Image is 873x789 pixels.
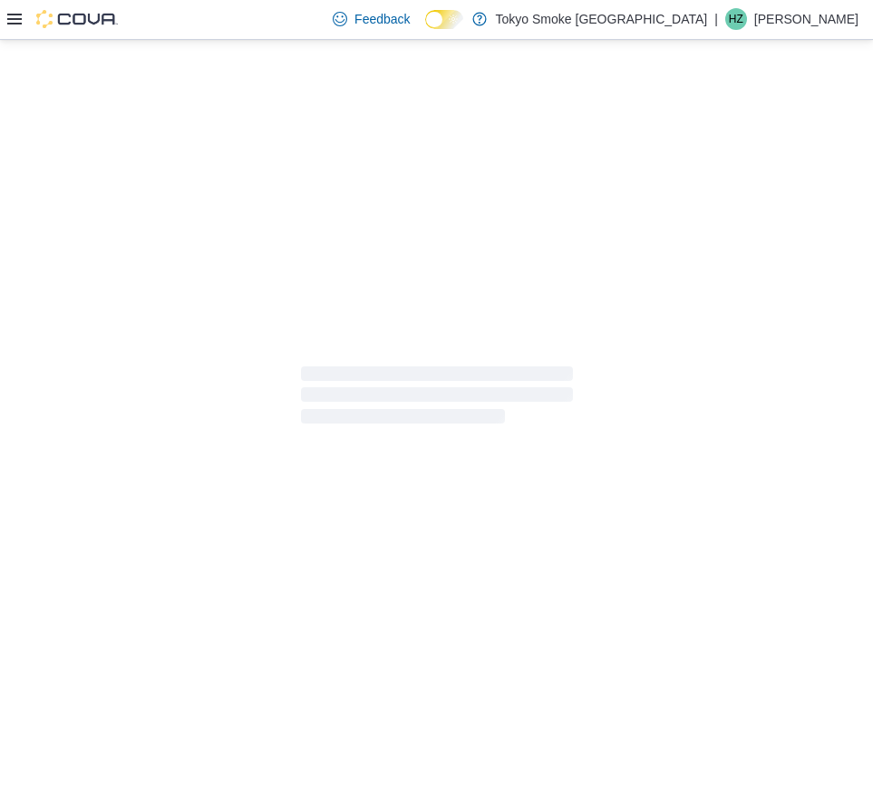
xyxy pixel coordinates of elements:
[729,8,743,30] span: HZ
[496,8,708,30] p: Tokyo Smoke [GEOGRAPHIC_DATA]
[354,10,410,28] span: Feedback
[425,10,463,29] input: Dark Mode
[425,29,426,30] span: Dark Mode
[325,1,417,37] a: Feedback
[714,8,718,30] p: |
[36,10,118,28] img: Cova
[725,8,747,30] div: Hilda Zekarias Tsige
[754,8,858,30] p: [PERSON_NAME]
[301,370,573,428] span: Loading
